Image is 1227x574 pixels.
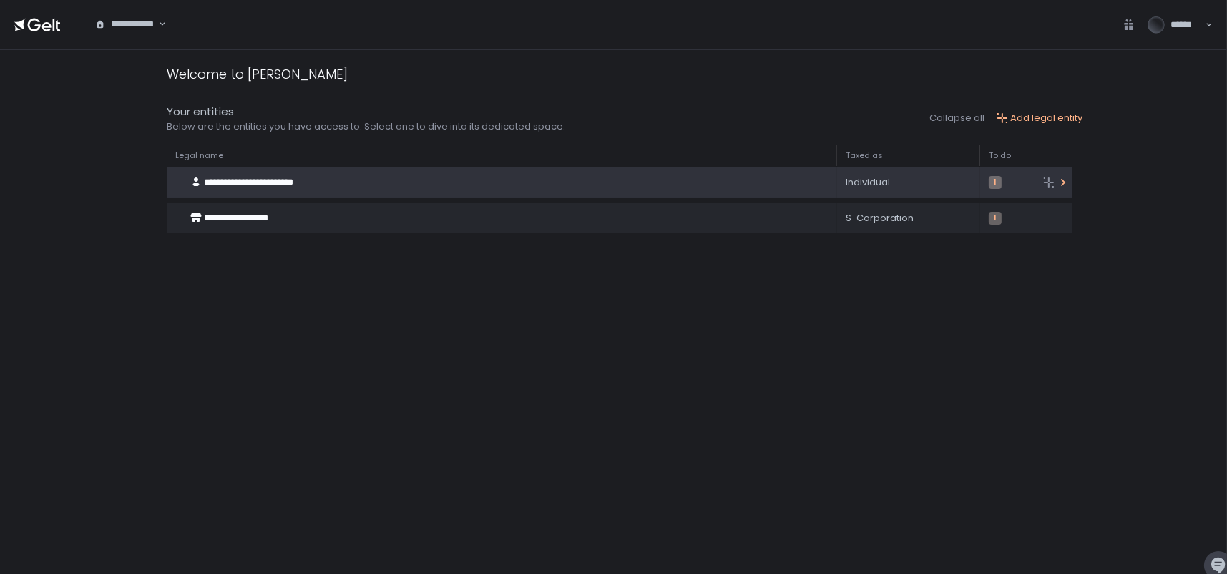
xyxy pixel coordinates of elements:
[989,212,1002,225] span: 1
[846,176,972,189] div: Individual
[989,176,1002,189] span: 1
[167,104,566,120] div: Your entities
[930,112,985,125] button: Collapse all
[86,10,166,40] div: Search for option
[989,150,1011,161] span: To do
[95,31,157,45] input: Search for option
[167,120,566,133] div: Below are the entities you have access to. Select one to dive into its dedicated space.
[176,150,224,161] span: Legal name
[846,150,883,161] span: Taxed as
[846,212,972,225] div: S-Corporation
[167,64,348,84] div: Welcome to [PERSON_NAME]
[997,112,1083,125] button: Add legal entity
